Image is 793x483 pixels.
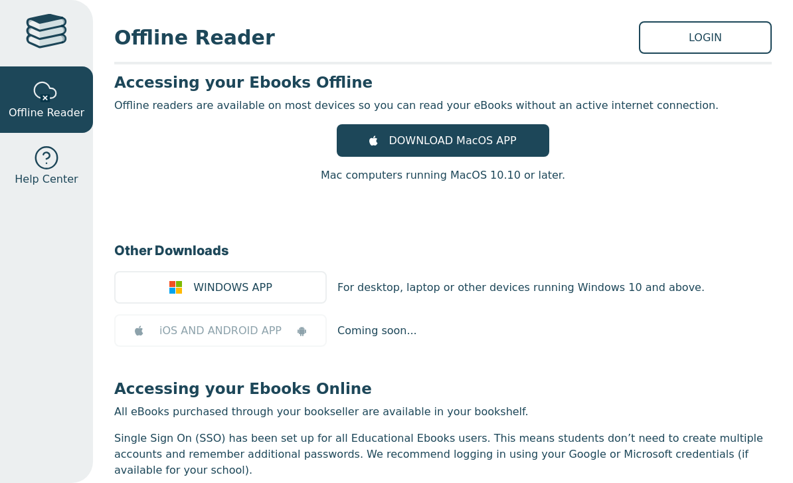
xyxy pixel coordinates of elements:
p: Single Sign On (SSO) has been set up for all Educational Ebooks users. This means students don’t ... [114,431,772,478]
h3: Accessing your Ebooks Offline [114,72,772,92]
span: DOWNLOAD MacOS APP [389,133,516,149]
a: DOWNLOAD MacOS APP [337,124,549,157]
span: Help Center [15,171,78,187]
h3: Other Downloads [114,241,772,260]
span: Offline Reader [9,105,84,121]
p: For desktop, laptop or other devices running Windows 10 and above. [337,280,705,296]
p: Coming soon... [337,323,417,339]
span: Offline Reader [114,23,639,52]
span: WINDOWS APP [193,280,272,296]
p: Offline readers are available on most devices so you can read your eBooks without an active inter... [114,98,772,114]
a: LOGIN [639,21,772,54]
a: WINDOWS APP [114,271,327,304]
h3: Accessing your Ebooks Online [114,379,772,399]
p: Mac computers running MacOS 10.10 or later. [321,167,565,183]
p: All eBooks purchased through your bookseller are available in your bookshelf. [114,404,772,420]
span: iOS AND ANDROID APP [159,323,282,339]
